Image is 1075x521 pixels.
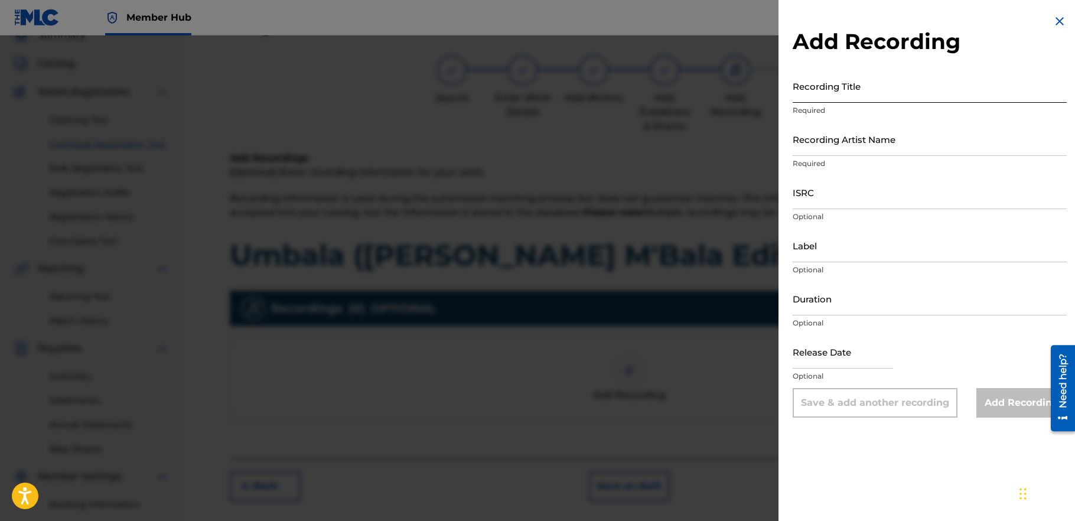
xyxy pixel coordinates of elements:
[793,28,1067,55] h2: Add Recording
[793,105,1067,116] p: Required
[793,371,1067,382] p: Optional
[793,211,1067,222] p: Optional
[793,265,1067,275] p: Optional
[1019,476,1027,512] div: Drag
[126,11,191,24] span: Member Hub
[1042,340,1075,435] iframe: Resource Center
[793,158,1067,169] p: Required
[105,11,119,25] img: Top Rightsholder
[793,318,1067,328] p: Optional
[14,9,60,26] img: MLC Logo
[1016,464,1075,521] iframe: Chat Widget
